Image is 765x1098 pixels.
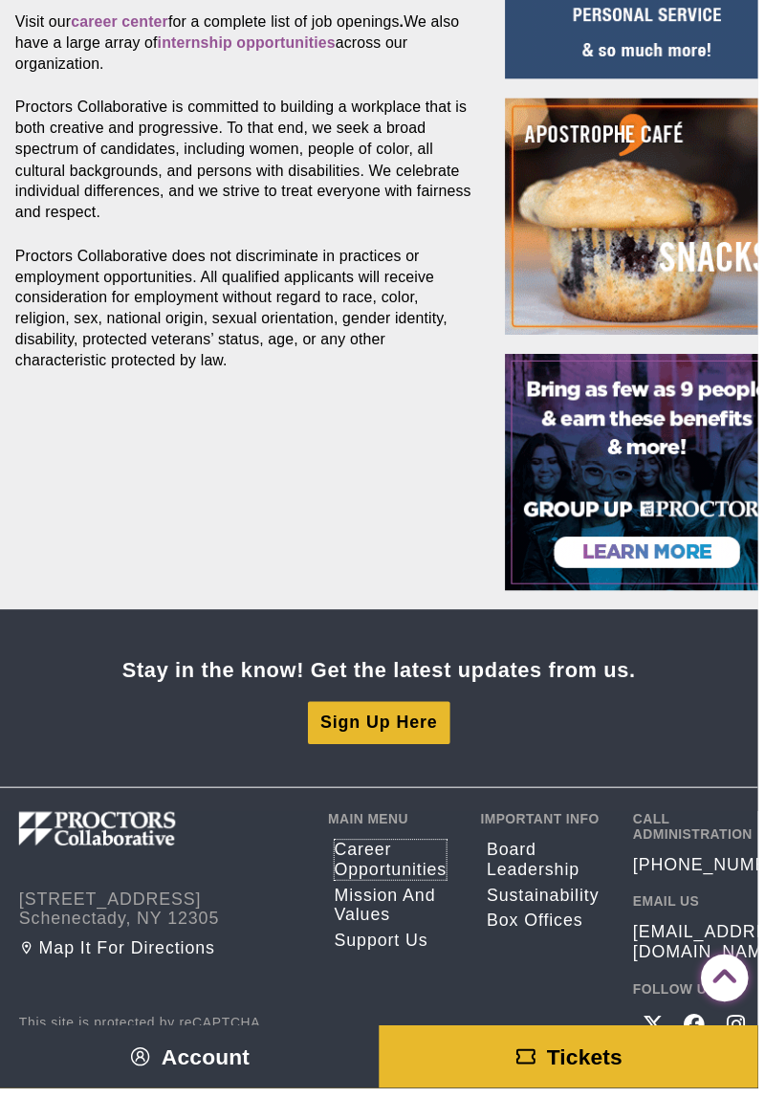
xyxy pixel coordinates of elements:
div: Stay in the know! Get the latest updates from us. [123,663,642,689]
a: Box Offices [492,919,604,939]
a: Mission and Values [338,893,450,933]
strong: . [404,13,408,30]
a: career center [72,13,170,30]
a: Tickets [382,1035,765,1098]
p: Proctors Collaborative does not discriminate in practices or employment opportunities. All qualif... [15,248,475,374]
img: Proctors logo [19,819,277,853]
span: Tickets [552,1054,628,1079]
h2: Important Info [485,819,610,834]
a: Sustainability [492,893,604,913]
p: Proctors Collaborative is committed to building a workplace that is both creative and progressive... [15,98,475,224]
address: [STREET_ADDRESS] Schenectady, NY 12305 [19,897,302,937]
a: Board Leadership [492,847,604,888]
a: Sign Up Here [311,708,455,750]
p: This site is protected by reCAPTCHA and the Google and apply. [19,1024,302,1080]
h2: Main Menu [331,819,456,834]
a: Career opportunities [338,847,450,888]
span: Account [163,1054,251,1079]
a: Support Us [338,939,450,959]
a: Map it for directions [19,947,302,967]
a: Back to Top [708,964,746,1002]
a: internship opportunities [159,34,339,51]
p: Visit our for a complete list of job openings We also have a large array of across our organization. [15,11,475,75]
